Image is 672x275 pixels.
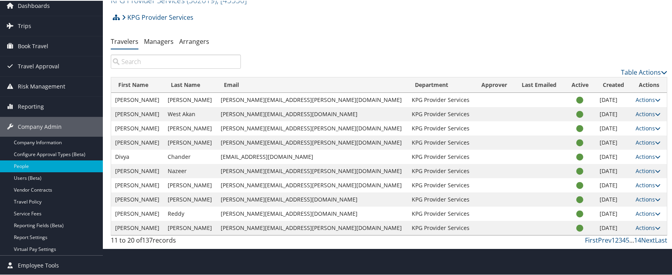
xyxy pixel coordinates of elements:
[164,121,216,135] td: [PERSON_NAME]
[408,149,474,163] td: KPG Provider Services
[18,36,48,55] span: Book Travel
[164,135,216,149] td: [PERSON_NAME]
[142,235,153,244] span: 137
[164,177,216,192] td: [PERSON_NAME]
[18,15,31,35] span: Trips
[217,149,408,163] td: [EMAIL_ADDRESS][DOMAIN_NAME]
[622,235,626,244] a: 4
[564,77,596,92] th: Active: activate to sort column ascending
[408,206,474,220] td: KPG Provider Services
[626,235,629,244] a: 5
[111,92,164,106] td: [PERSON_NAME]
[111,177,164,192] td: [PERSON_NAME]
[217,206,408,220] td: [PERSON_NAME][EMAIL_ADDRESS][DOMAIN_NAME]
[636,124,661,131] a: Actions
[408,106,474,121] td: KPG Provider Services
[408,121,474,135] td: KPG Provider Services
[164,106,216,121] td: West Akan
[636,138,661,145] a: Actions
[636,95,661,103] a: Actions
[408,77,474,92] th: Department: activate to sort column ascending
[636,152,661,160] a: Actions
[18,116,62,136] span: Company Admin
[179,36,209,45] a: Arrangers
[636,195,661,202] a: Actions
[596,177,632,192] td: [DATE]
[585,235,598,244] a: First
[636,109,661,117] a: Actions
[615,235,619,244] a: 2
[164,192,216,206] td: [PERSON_NAME]
[111,106,164,121] td: [PERSON_NAME]
[611,235,615,244] a: 1
[164,149,216,163] td: Chander
[164,206,216,220] td: Reddy
[596,77,632,92] th: Created: activate to sort column ascending
[217,220,408,234] td: [PERSON_NAME][EMAIL_ADDRESS][PERSON_NAME][DOMAIN_NAME]
[641,235,655,244] a: Next
[18,56,59,75] span: Travel Approval
[636,209,661,217] a: Actions
[144,36,174,45] a: Managers
[629,235,634,244] span: …
[596,135,632,149] td: [DATE]
[596,92,632,106] td: [DATE]
[217,77,408,92] th: Email: activate to sort column ascending
[18,96,44,116] span: Reporting
[122,9,193,24] a: KPG Provider Services
[217,135,408,149] td: [PERSON_NAME][EMAIL_ADDRESS][PERSON_NAME][DOMAIN_NAME]
[621,67,667,76] a: Table Actions
[632,77,667,92] th: Actions
[596,220,632,234] td: [DATE]
[408,192,474,206] td: KPG Provider Services
[164,92,216,106] td: [PERSON_NAME]
[111,206,164,220] td: [PERSON_NAME]
[217,92,408,106] td: [PERSON_NAME][EMAIL_ADDRESS][PERSON_NAME][DOMAIN_NAME]
[111,135,164,149] td: [PERSON_NAME]
[408,135,474,149] td: KPG Provider Services
[596,163,632,177] td: [DATE]
[408,92,474,106] td: KPG Provider Services
[111,149,164,163] td: Divya
[217,121,408,135] td: [PERSON_NAME][EMAIL_ADDRESS][PERSON_NAME][DOMAIN_NAME]
[111,36,138,45] a: Travelers
[111,192,164,206] td: [PERSON_NAME]
[408,220,474,234] td: KPG Provider Services
[217,163,408,177] td: [PERSON_NAME][EMAIL_ADDRESS][PERSON_NAME][DOMAIN_NAME]
[636,223,661,231] a: Actions
[164,163,216,177] td: Nazeer
[217,192,408,206] td: [PERSON_NAME][EMAIL_ADDRESS][DOMAIN_NAME]
[217,106,408,121] td: [PERSON_NAME][EMAIL_ADDRESS][DOMAIN_NAME]
[164,220,216,234] td: [PERSON_NAME]
[636,166,661,174] a: Actions
[217,177,408,192] td: [PERSON_NAME][EMAIL_ADDRESS][PERSON_NAME][DOMAIN_NAME]
[636,181,661,188] a: Actions
[655,235,667,244] a: Last
[111,235,241,248] div: 11 to 20 of records
[111,54,241,68] input: Search
[18,76,65,96] span: Risk Management
[634,235,641,244] a: 14
[598,235,611,244] a: Prev
[596,192,632,206] td: [DATE]
[474,77,515,92] th: Approver
[596,121,632,135] td: [DATE]
[408,177,474,192] td: KPG Provider Services
[164,77,216,92] th: Last Name: activate to sort column ascending
[596,206,632,220] td: [DATE]
[596,106,632,121] td: [DATE]
[111,121,164,135] td: [PERSON_NAME]
[111,220,164,234] td: [PERSON_NAME]
[111,163,164,177] td: [PERSON_NAME]
[18,255,59,275] span: Employee Tools
[111,77,164,92] th: First Name: activate to sort column ascending
[619,235,622,244] a: 3
[596,149,632,163] td: [DATE]
[515,77,564,92] th: Last Emailed: activate to sort column ascending
[408,163,474,177] td: KPG Provider Services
